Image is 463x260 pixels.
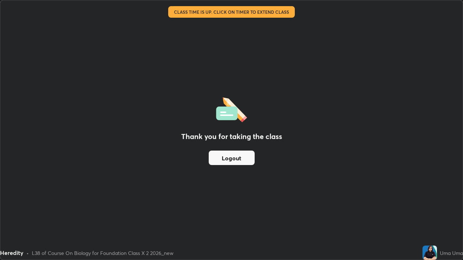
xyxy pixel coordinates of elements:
[209,151,255,165] button: Logout
[216,95,247,122] img: offlineFeedback.1438e8b3.svg
[32,249,174,257] div: L38 of Course On Biology for Foundation Class X 2 2026_new
[440,249,463,257] div: Uma Uma
[26,249,29,257] div: •
[181,131,282,142] h2: Thank you for taking the class
[422,246,437,260] img: 777e39fddbb045bfa7166575ce88b650.jpg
